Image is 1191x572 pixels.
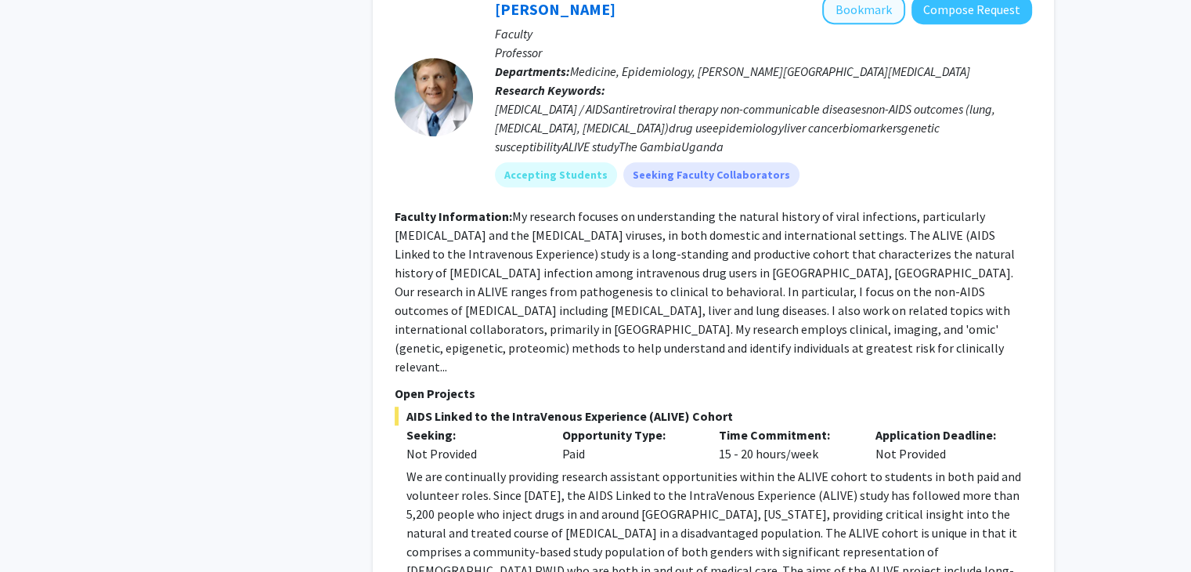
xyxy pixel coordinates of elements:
[495,162,617,187] mat-chip: Accepting Students
[570,63,970,79] span: Medicine, Epidemiology, [PERSON_NAME][GEOGRAPHIC_DATA][MEDICAL_DATA]
[495,43,1032,62] p: Professor
[864,425,1020,463] div: Not Provided
[395,384,1032,403] p: Open Projects
[12,501,67,560] iframe: Chat
[395,407,1032,425] span: AIDS Linked to the IntraVenous Experience (ALIVE) Cohort
[495,82,605,98] b: Research Keywords:
[495,100,1032,156] div: [MEDICAL_DATA] / AIDSantiretroviral therapy non-communicable diseasesnon-AIDS outcomes (lung, [ME...
[395,208,1015,375] fg-read-more: My research focuses on understanding the natural history of viral infections, particularly [MEDIC...
[550,425,707,463] div: Paid
[406,425,540,444] p: Seeking:
[707,425,864,463] div: 15 - 20 hours/week
[495,63,570,79] b: Departments:
[719,425,852,444] p: Time Commitment:
[406,444,540,463] div: Not Provided
[623,162,799,187] mat-chip: Seeking Faculty Collaborators
[495,24,1032,43] p: Faculty
[562,425,695,444] p: Opportunity Type:
[395,208,512,224] b: Faculty Information:
[875,425,1009,444] p: Application Deadline:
